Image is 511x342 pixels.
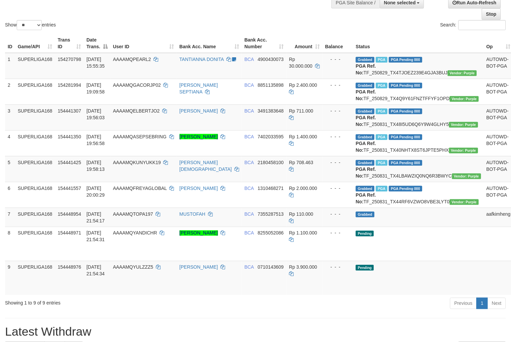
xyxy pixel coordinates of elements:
span: Rp 711.000 [289,108,313,114]
label: Search: [440,20,506,30]
span: PGA Pending [389,57,422,63]
td: 3 [5,105,15,130]
a: [PERSON_NAME][DEMOGRAPHIC_DATA] [180,160,232,172]
a: Next [488,298,506,309]
td: 8 [5,227,15,261]
span: [DATE] 19:56:03 [87,108,105,120]
span: Grabbed [356,109,375,114]
span: Rp 1.400.000 [289,134,317,139]
b: PGA Ref. No: [356,192,376,204]
span: Rp 708.463 [289,160,313,165]
td: 1 [5,53,15,79]
label: Show entries [5,20,56,30]
span: Vendor URL: https://trx4.1velocity.biz [449,148,478,153]
div: - - - [325,159,350,166]
span: Copy 2180458100 to clipboard [258,160,284,165]
div: - - - [325,82,350,88]
span: Marked by aafsoycanthlai [376,109,388,114]
span: Grabbed [356,160,375,166]
span: [DATE] 21:54:31 [87,230,105,243]
div: - - - [325,185,350,192]
select: Showentries [17,20,42,30]
span: [DATE] 19:56:58 [87,134,105,146]
span: Copy 7355287513 to clipboard [258,211,284,217]
th: Trans ID: activate to sort column ascending [55,34,84,53]
td: SUPERLIGA168 [15,182,55,208]
td: TF_250831_TX4LBAWZIQ0NQ6R3BWYC [353,156,484,182]
span: AAAAMQFREYAGLOBAL [113,186,167,191]
span: 154441425 [58,160,81,165]
span: Rp 110.000 [289,211,313,217]
span: Marked by aafsoycanthlai [376,160,388,166]
span: AAAAMQELBERTJO2 [113,108,160,114]
span: BCA [244,211,254,217]
span: BCA [244,82,254,88]
div: - - - [325,230,350,236]
a: MUSTOFAH [180,211,206,217]
span: Grabbed [356,212,375,217]
a: [PERSON_NAME] [180,265,218,270]
span: Rp 2.400.000 [289,82,317,88]
td: 7 [5,208,15,227]
a: [PERSON_NAME] [180,230,218,236]
span: Marked by aafmaleo [376,57,388,63]
span: Pending [356,231,374,236]
td: 2 [5,79,15,105]
span: Rp 2.000.000 [289,186,317,191]
span: [DATE] 19:09:58 [87,82,105,94]
span: 154270798 [58,57,81,62]
th: Game/API: activate to sort column ascending [15,34,55,53]
span: AAAAMQTOPA197 [113,211,153,217]
th: ID [5,34,15,53]
a: [PERSON_NAME] [180,134,218,139]
span: Copy 1310468271 to clipboard [258,186,284,191]
div: - - - [325,211,350,217]
a: TANTIANNA DONITA [180,57,224,62]
span: 154281994 [58,82,81,88]
b: PGA Ref. No: [356,63,376,75]
div: - - - [325,108,350,114]
span: Grabbed [356,83,375,88]
td: SUPERLIGA168 [15,208,55,227]
span: BCA [244,160,254,165]
span: AAAAMQYULZZZ5 [113,265,154,270]
div: - - - [325,133,350,140]
span: Marked by aafsoycanthlai [376,186,388,192]
span: Grabbed [356,57,375,63]
span: AAAAMQKUNYUKK19 [113,160,161,165]
span: Rp 30.000.000 [289,57,313,69]
span: [DATE] 21:54:17 [87,211,105,223]
td: TF_250829_TX4Q9Y61FNZTFFYF1OPD [353,79,484,105]
th: User ID: activate to sort column ascending [110,34,177,53]
td: 5 [5,156,15,182]
span: AAAAMQYANDICHR [113,230,157,236]
span: Vendor URL: https://trx4.1velocity.biz [448,70,477,76]
span: BCA [244,265,254,270]
span: BCA [244,57,254,62]
a: Stop [482,8,501,20]
div: - - - [325,56,350,63]
a: Previous [450,298,477,309]
span: Vendor URL: https://trx4.1velocity.biz [450,96,479,102]
div: Showing 1 to 9 of 9 entries [5,297,208,306]
span: [DATE] 20:00:29 [87,186,105,198]
td: TF_250829_TX4TJOEZ239E4GJA3BUJ [353,53,484,79]
span: Copy 8851135898 to clipboard [258,82,284,88]
th: Date Trans.: activate to sort column descending [84,34,110,53]
b: PGA Ref. No: [356,141,376,153]
span: [DATE] 15:55:35 [87,57,105,69]
span: Copy 7402033595 to clipboard [258,134,284,139]
td: SUPERLIGA168 [15,130,55,156]
span: Copy 0710143609 to clipboard [258,265,284,270]
span: Vendor URL: https://trx4.1velocity.biz [449,122,478,128]
td: TF_250831_TX40NHTX8ST6JPTE5PHX [353,130,484,156]
td: SUPERLIGA168 [15,261,55,295]
span: Copy 8255052086 to clipboard [258,230,284,236]
a: [PERSON_NAME] SEPTIANA [180,82,218,94]
span: Rp 1.100.000 [289,230,317,236]
span: Grabbed [356,134,375,140]
span: [DATE] 21:54:34 [87,265,105,277]
span: 154441307 [58,108,81,114]
td: SUPERLIGA168 [15,227,55,261]
th: Status [353,34,484,53]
